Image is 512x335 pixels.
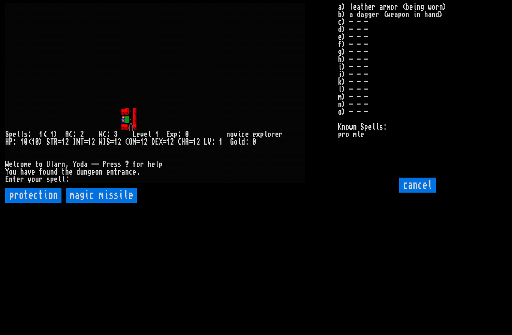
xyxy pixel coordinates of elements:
div: 2 [196,138,200,146]
div: l [58,176,61,183]
input: magic missile [66,188,137,203]
div: 1 [50,131,54,138]
div: . [136,168,140,176]
div: ) [39,138,43,146]
div: , [65,161,69,168]
div: d [76,168,80,176]
div: C [125,138,129,146]
div: o [136,161,140,168]
div: i [238,131,241,138]
div: p [174,131,178,138]
div: N [76,138,80,146]
div: o [43,168,46,176]
div: = [84,138,88,146]
div: s [114,161,118,168]
div: S [106,138,110,146]
div: : [73,131,76,138]
div: 3 [114,131,118,138]
div: A [185,138,189,146]
div: v [234,131,238,138]
div: n [61,161,65,168]
div: r [140,161,144,168]
div: e [245,131,249,138]
div: C [69,131,73,138]
div: n [84,168,88,176]
div: d [241,138,245,146]
div: N [133,138,136,146]
div: n [226,131,230,138]
div: W [99,131,103,138]
div: n [99,168,103,176]
div: p [9,131,13,138]
div: = [58,138,61,146]
div: V [208,138,211,146]
div: l [148,131,151,138]
div: L [133,131,136,138]
div: : [28,131,31,138]
div: h [148,161,151,168]
div: r [106,161,110,168]
div: 0 [185,131,189,138]
div: 0 [24,138,28,146]
div: e [13,131,16,138]
div: d [80,161,84,168]
div: a [84,161,88,168]
div: p [260,131,264,138]
input: protection [5,188,61,203]
div: r [39,176,43,183]
div: 2 [65,138,69,146]
div: - [95,161,99,168]
div: P [9,138,13,146]
div: o [39,161,43,168]
div: 2 [170,138,174,146]
div: L [204,138,208,146]
div: e [133,168,136,176]
div: h [65,168,69,176]
div: o [76,161,80,168]
div: o [31,176,35,183]
div: = [189,138,193,146]
div: I [73,138,76,146]
div: 1 [61,138,65,146]
div: g [88,168,91,176]
div: t [114,168,118,176]
div: 1 [166,138,170,146]
div: s [118,161,121,168]
div: = [110,138,114,146]
div: E [155,138,159,146]
input: cancel [399,178,436,193]
div: W [99,138,103,146]
div: o [20,161,24,168]
div: S [5,131,9,138]
div: s [24,131,28,138]
div: l [264,131,268,138]
div: 1 [219,138,223,146]
div: o [268,131,271,138]
div: x [170,131,174,138]
div: - [91,161,95,168]
stats: a) leather armor (being worn) b) a dagger (weapon in hand) c) - - - d) - - - e) - - - f) - - - g)... [338,3,507,104]
div: O [129,138,133,146]
div: : [13,138,16,146]
div: l [155,161,159,168]
div: n [110,168,114,176]
div: d [54,168,58,176]
div: r [271,131,275,138]
div: 1 [39,131,43,138]
div: u [13,168,16,176]
div: l [61,176,65,183]
div: ( [28,138,31,146]
div: = [136,138,140,146]
div: a [54,161,58,168]
div: c [241,131,245,138]
div: 2 [91,138,95,146]
div: e [54,176,58,183]
div: e [16,176,20,183]
div: r [20,176,24,183]
div: c [129,168,133,176]
div: a [24,168,28,176]
div: ? [125,161,129,168]
div: a [121,168,125,176]
div: e [69,168,73,176]
div: l [50,161,54,168]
